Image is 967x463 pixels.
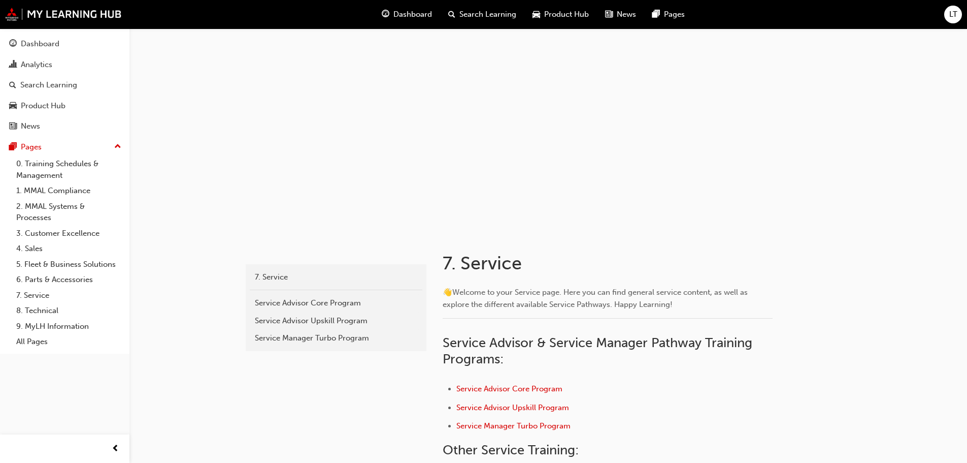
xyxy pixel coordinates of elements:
span: search-icon [9,81,16,90]
a: news-iconNews [597,4,644,25]
button: Pages [4,138,125,157]
span: Product Hub [544,9,589,20]
span: news-icon [9,122,17,131]
span: up-icon [114,140,121,153]
img: mmal [5,8,122,21]
a: Service Advisor Upskill Program [250,312,422,330]
div: Analytics [21,59,52,71]
span: car-icon [9,102,17,111]
a: 4. Sales [12,241,125,257]
span: Welcome to your Service page. Here you can find general service content, as well as explore the d... [443,288,750,309]
span: guage-icon [9,40,17,49]
a: 2. MMAL Systems & Processes [12,199,125,226]
span: Other Service Training: [443,442,579,458]
a: car-iconProduct Hub [524,4,597,25]
button: LT [944,6,962,23]
a: Analytics [4,55,125,74]
a: Search Learning [4,76,125,95]
div: News [21,120,40,132]
span: Pages [664,9,685,20]
span: guage-icon [382,8,389,21]
span: Service Advisor & Service Manager Pathway Training Programs: [443,335,756,367]
span: news-icon [605,8,613,21]
a: Dashboard [4,35,125,53]
span: LT [949,9,957,20]
span: chart-icon [9,60,17,70]
a: search-iconSearch Learning [440,4,524,25]
span: prev-icon [112,443,119,455]
button: DashboardAnalyticsSearch LearningProduct HubNews [4,33,125,138]
a: 8. Technical [12,303,125,319]
a: Service Advisor Core Program [250,294,422,312]
span: search-icon [448,8,455,21]
a: 0. Training Schedules & Management [12,156,125,183]
div: 7. Service [255,271,417,283]
div: Service Advisor Core Program [255,297,417,309]
a: 6. Parts & Accessories [12,272,125,288]
a: News [4,117,125,136]
span: pages-icon [9,143,17,152]
a: 1. MMAL Compliance [12,183,125,199]
span: pages-icon [652,8,660,21]
a: 7. Service [12,288,125,303]
a: pages-iconPages [644,4,693,25]
a: Service Manager Turbo Program [250,329,422,347]
a: 3. Customer Excellence [12,226,125,241]
div: Pages [21,141,42,153]
span: 👋 [443,288,452,297]
a: 5. Fleet & Business Solutions [12,257,125,272]
span: News [617,9,636,20]
a: Product Hub [4,97,125,115]
a: Service Advisor Upskill Program [456,403,569,412]
span: car-icon [532,8,540,21]
a: 9. MyLH Information [12,319,125,334]
div: Search Learning [20,79,77,91]
div: Dashboard [21,38,59,50]
a: Service Manager Turbo Program [456,421,571,430]
a: 7. Service [250,268,422,286]
div: Service Advisor Upskill Program [255,315,417,327]
div: Product Hub [21,100,65,112]
a: guage-iconDashboard [374,4,440,25]
span: Search Learning [459,9,516,20]
span: Dashboard [393,9,432,20]
h1: 7. Service [443,252,776,274]
a: Service Advisor Core Program [456,384,562,393]
a: All Pages [12,334,125,350]
div: Service Manager Turbo Program [255,332,417,344]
